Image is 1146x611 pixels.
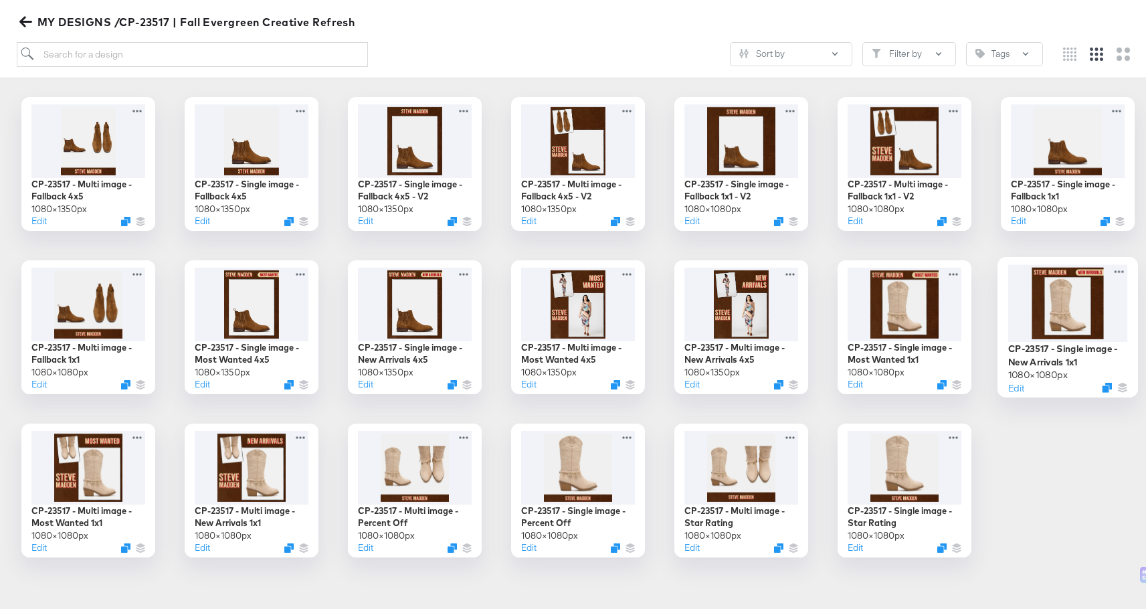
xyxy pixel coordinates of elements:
svg: Duplicate [284,214,294,224]
button: Edit [684,212,700,225]
svg: Duplicate [284,541,294,550]
div: 1080 × 1080 px [195,527,252,539]
div: CP-23517 - Single image - Fallback 1x1 [1011,175,1125,200]
div: CP-23517 - Single image - Most Wanted 1x1 [848,339,961,363]
div: CP-23517 - Multi image - Percent Off1080×1080pxEditDuplicate [348,421,482,555]
svg: Duplicate [937,214,947,224]
svg: Duplicate [121,214,130,224]
div: CP-23517 - Multi image - Fallback 4x5 [31,175,145,200]
svg: Duplicate [611,377,620,387]
div: CP-23517 - Multi image - Most Wanted 4x51080×1350pxEditDuplicate [511,258,645,391]
button: Edit [1011,212,1026,225]
div: CP-23517 - Single image - New Arrivals 4x51080×1350pxEditDuplicate [348,258,482,391]
svg: Duplicate [121,377,130,387]
svg: Sliders [739,46,749,56]
svg: Duplicate [121,541,130,550]
div: CP-23517 - Single image - New Arrivals 1x11080×1080pxEditDuplicate [997,254,1138,395]
div: 1080 × 1080 px [1011,200,1068,213]
button: Edit [848,375,863,388]
div: CP-23517 - Multi image - Fallback 1x1 - V21080×1080pxEditDuplicate [838,94,971,228]
div: CP-23517 - Single image - New Arrivals 1x1 [1008,339,1128,365]
button: Edit [358,539,373,551]
div: 1080 × 1080 px [31,363,88,376]
div: CP-23517 - Single image - Fallback 4x51080×1350pxEditDuplicate [185,94,318,228]
button: Edit [521,212,537,225]
svg: Duplicate [448,377,457,387]
svg: Filter [872,46,881,56]
button: Edit [31,539,47,551]
div: 1080 × 1080 px [848,527,904,539]
button: Duplicate [1102,379,1112,389]
div: 1080 × 1350 px [358,200,413,213]
div: CP-23517 - Single image - Percent Off [521,502,635,527]
button: TagTags [966,39,1043,64]
svg: Duplicate [937,377,947,387]
svg: Duplicate [611,214,620,224]
div: CP-23517 - Single image - Most Wanted 4x51080×1350pxEditDuplicate [185,258,318,391]
button: Edit [684,375,700,388]
svg: Tag [975,46,985,56]
button: Duplicate [284,377,294,387]
div: CP-23517 - Multi image - Most Wanted 1x11080×1080pxEditDuplicate [21,421,155,555]
div: 1080 × 1350 px [684,363,740,376]
div: 1080 × 1080 px [1008,365,1068,378]
button: Edit [1008,378,1024,391]
div: 1080 × 1080 px [521,527,578,539]
div: CP-23517 - Multi image - Fallback 4x51080×1350pxEditDuplicate [21,94,155,228]
div: CP-23517 - Single image - Fallback 4x5 - V2 [358,175,472,200]
div: CP-23517 - Single image - Fallback 1x11080×1080pxEditDuplicate [1001,94,1135,228]
button: Edit [521,375,537,388]
button: Duplicate [1101,214,1110,224]
button: Duplicate [448,214,457,224]
div: CP-23517 - Single image - Fallback 4x5 [195,175,308,200]
div: 1080 × 1080 px [358,527,415,539]
button: Duplicate [774,541,783,550]
div: CP-23517 - Multi image - New Arrivals 4x5 [684,339,798,363]
div: CP-23517 - Multi image - Fallback 4x5 - V2 [521,175,635,200]
button: Duplicate [774,377,783,387]
svg: Large grid [1117,45,1130,58]
div: CP-23517 - Single image - Fallback 4x5 - V21080×1350pxEditDuplicate [348,94,482,228]
div: CP-23517 - Multi image - Fallback 1x11080×1080pxEditDuplicate [21,258,155,391]
svg: Duplicate [937,541,947,550]
svg: Duplicate [611,541,620,550]
button: Edit [358,375,373,388]
svg: Duplicate [448,541,457,550]
div: CP-23517 - Multi image - New Arrivals 4x51080×1350pxEditDuplicate [674,258,808,391]
button: MY DESIGNS /CP-23517 | Fall Evergreen Creative Refresh [17,10,361,29]
button: SlidersSort by [730,39,852,64]
div: 1080 × 1080 px [848,363,904,376]
span: MY DESIGNS /CP-23517 | Fall Evergreen Creative Refresh [22,10,355,29]
svg: Duplicate [774,214,783,224]
button: Edit [195,375,210,388]
button: Edit [684,539,700,551]
div: 1080 × 1080 px [848,200,904,213]
button: Edit [195,539,210,551]
button: FilterFilter by [862,39,956,64]
button: Edit [31,212,47,225]
div: 1080 × 1350 px [358,363,413,376]
div: CP-23517 - Single image - Most Wanted 4x5 [195,339,308,363]
svg: Medium grid [1090,45,1103,58]
div: CP-23517 - Single image - Most Wanted 1x11080×1080pxEditDuplicate [838,258,971,391]
div: 1080 × 1080 px [31,527,88,539]
div: 1080 × 1080 px [684,200,741,213]
div: CP-23517 - Single image - Percent Off1080×1080pxEditDuplicate [511,421,645,555]
div: 1080 × 1350 px [31,200,87,213]
div: CP-23517 - Multi image - Most Wanted 1x1 [31,502,145,527]
div: CP-23517 - Multi image - Star Rating [684,502,798,527]
div: CP-23517 - Multi image - Fallback 4x5 - V21080×1350pxEditDuplicate [511,94,645,228]
div: CP-23517 - Multi image - Most Wanted 4x5 [521,339,635,363]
